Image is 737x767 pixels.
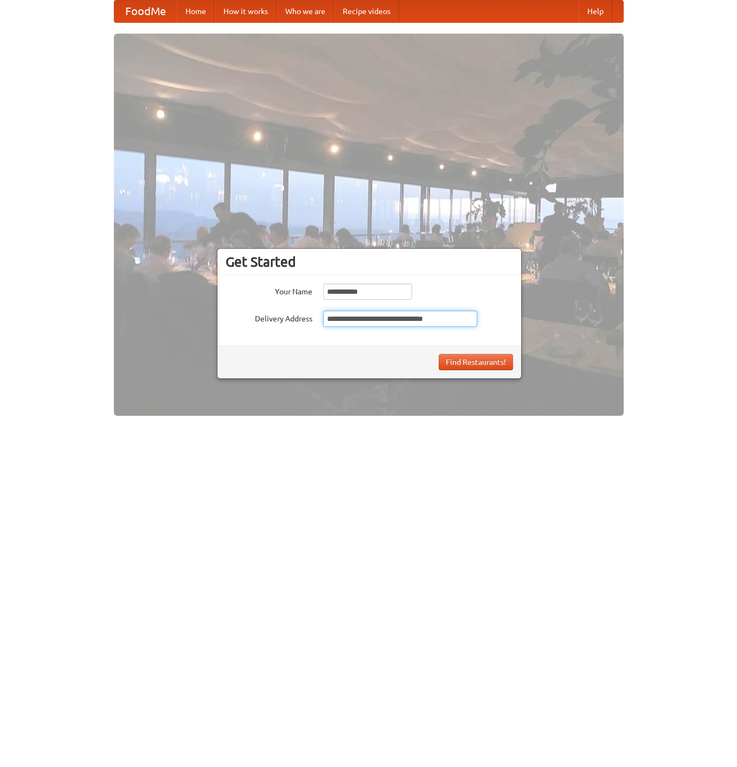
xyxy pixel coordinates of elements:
label: Your Name [226,283,312,297]
label: Delivery Address [226,311,312,324]
button: Find Restaurants! [439,354,513,370]
a: FoodMe [114,1,177,22]
a: Recipe videos [334,1,399,22]
a: Help [579,1,612,22]
a: How it works [215,1,277,22]
a: Who we are [277,1,334,22]
h3: Get Started [226,254,513,270]
a: Home [177,1,215,22]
